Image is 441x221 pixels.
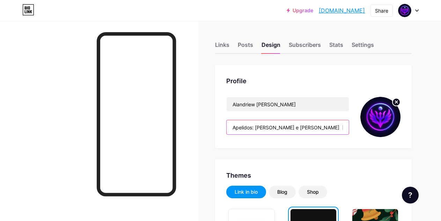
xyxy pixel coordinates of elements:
div: Share [375,7,388,14]
div: Stats [329,41,343,53]
div: Profile [226,76,400,86]
img: Allam Prock [360,97,400,137]
div: Subscribers [289,41,321,53]
div: Settings [352,41,374,53]
img: Allam Prock [398,4,411,17]
div: Themes [226,171,400,180]
input: Name [227,97,349,111]
div: Shop [307,188,319,195]
div: Links [215,41,229,53]
a: Upgrade [287,8,313,13]
div: Blog [277,188,287,195]
div: Posts [238,41,253,53]
input: Bio [227,120,349,134]
a: [DOMAIN_NAME] [319,6,365,15]
div: Link in bio [235,188,258,195]
div: Design [262,41,280,53]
